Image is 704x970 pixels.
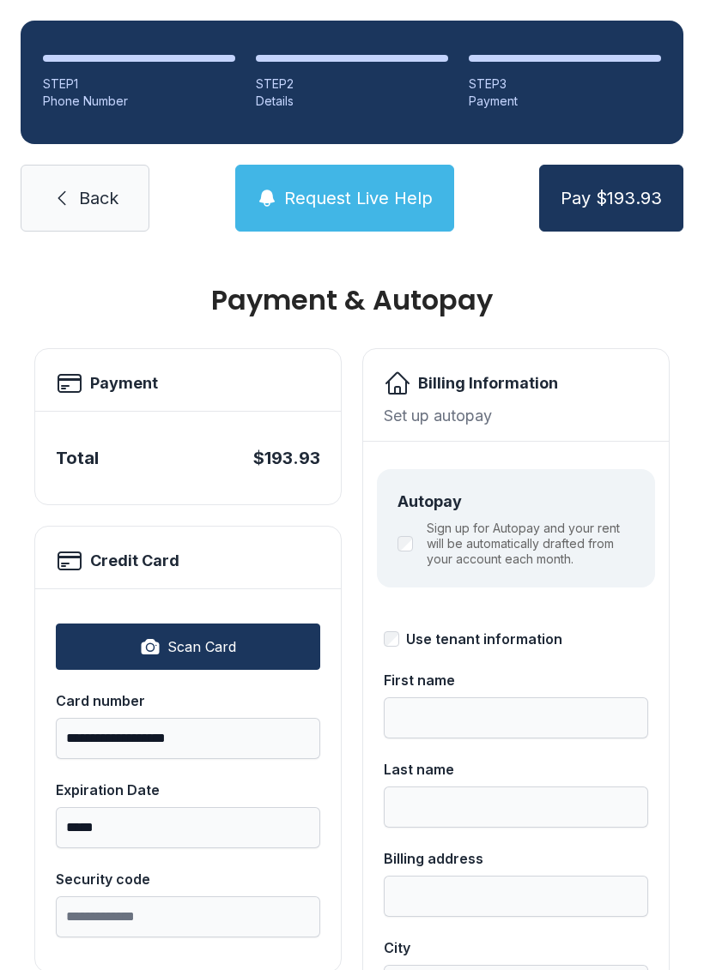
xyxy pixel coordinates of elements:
[406,629,562,649] div: Use tenant information
[427,521,634,567] label: Sign up for Autopay and your rent will be automatically drafted from your account each month.
[56,446,99,470] div: Total
[384,670,648,690] div: First name
[56,690,320,711] div: Card number
[398,490,634,514] div: Autopay
[56,896,320,937] input: Security code
[90,549,179,573] h2: Credit Card
[561,186,662,210] span: Pay $193.93
[167,636,236,657] span: Scan Card
[418,371,558,395] h2: Billing Information
[384,876,648,917] input: Billing address
[384,848,648,869] div: Billing address
[384,786,648,828] input: Last name
[56,780,320,800] div: Expiration Date
[384,937,648,958] div: City
[56,718,320,759] input: Card number
[469,93,661,110] div: Payment
[56,807,320,848] input: Expiration Date
[90,371,158,395] h2: Payment
[384,759,648,780] div: Last name
[384,697,648,738] input: First name
[384,404,648,427] div: Set up autopay
[56,869,320,889] div: Security code
[284,186,433,210] span: Request Live Help
[43,93,235,110] div: Phone Number
[253,446,320,470] div: $193.93
[34,286,670,314] h1: Payment & Autopay
[79,186,118,210] span: Back
[256,75,448,93] div: STEP 2
[43,75,235,93] div: STEP 1
[469,75,661,93] div: STEP 3
[256,93,448,110] div: Details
